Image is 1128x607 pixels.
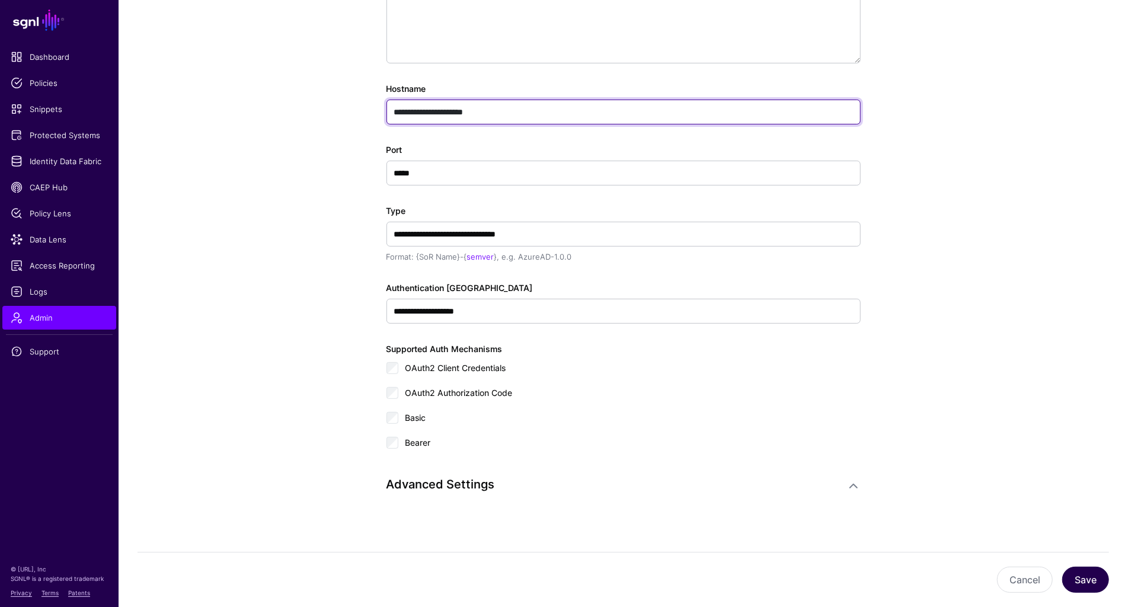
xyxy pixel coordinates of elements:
[1062,567,1109,593] button: Save
[11,589,32,596] a: Privacy
[2,149,116,173] a: Identity Data Fabric
[11,260,108,271] span: Access Reporting
[41,589,59,596] a: Terms
[2,97,116,121] a: Snippets
[2,280,116,303] a: Logs
[386,143,402,156] label: Port
[2,45,116,69] a: Dashboard
[11,234,108,245] span: Data Lens
[386,477,837,491] h3: Advanced Settings
[386,205,406,217] label: Type
[11,564,108,574] p: © [URL], Inc
[11,207,108,219] span: Policy Lens
[11,77,108,89] span: Policies
[2,254,116,277] a: Access Reporting
[386,251,861,263] div: Format: {SoR Name}-{ }, e.g. AzureAD-1.0.0
[405,363,506,373] span: OAuth2 Client Credentials
[11,103,108,115] span: Snippets
[68,589,90,596] a: Patents
[405,413,426,423] span: Basic
[386,82,426,95] label: Hostname
[997,567,1053,593] button: Cancel
[11,155,108,167] span: Identity Data Fabric
[2,71,116,95] a: Policies
[2,123,116,147] a: Protected Systems
[405,437,431,448] span: Bearer
[2,228,116,251] a: Data Lens
[11,574,108,583] p: SGNL® is a registered trademark
[2,306,116,330] a: Admin
[11,51,108,63] span: Dashboard
[11,312,108,324] span: Admin
[467,252,494,261] a: semver
[2,202,116,225] a: Policy Lens
[11,181,108,193] span: CAEP Hub
[405,388,513,398] span: OAuth2 Authorization Code
[7,7,111,33] a: SGNL
[11,346,108,357] span: Support
[11,129,108,141] span: Protected Systems
[11,286,108,298] span: Logs
[386,343,503,355] label: Supported Auth Mechanisms
[2,175,116,199] a: CAEP Hub
[386,282,533,294] label: Authentication [GEOGRAPHIC_DATA]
